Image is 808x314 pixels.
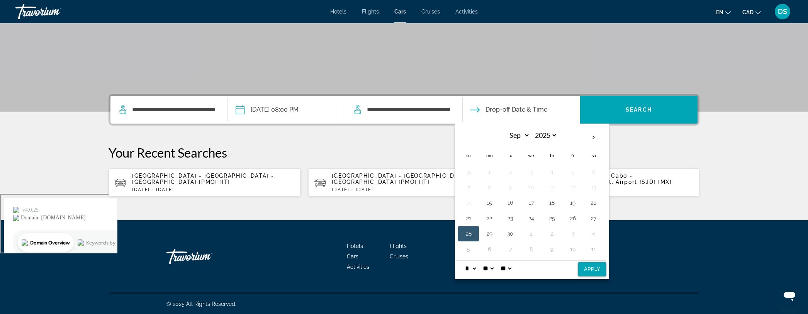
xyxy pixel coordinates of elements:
button: Day 1 [525,228,537,239]
button: Day 28 [462,228,475,239]
a: Cars [394,8,406,15]
p: Your Recent Searches [109,145,699,160]
div: Keywords by Traffic [85,46,130,51]
button: Day 31 [462,166,475,177]
button: [GEOGRAPHIC_DATA] - [GEOGRAPHIC_DATA] - [GEOGRAPHIC_DATA] [PMO] [IT][DATE] - [DATE] [109,168,300,197]
div: Domain: [DOMAIN_NAME] [20,20,85,26]
a: Cruises [421,8,440,15]
a: Hotels [347,243,363,249]
button: Day 18 [546,197,558,208]
button: Day 24 [525,213,537,224]
button: Apply [578,262,606,276]
select: Select AM/PM [499,261,513,276]
select: Select hour [463,261,477,276]
button: Day 13 [587,182,600,193]
span: Search [626,107,652,113]
img: logo_orange.svg [12,12,19,19]
span: © 2025 All Rights Reserved. [166,301,236,307]
div: Domain Overview [29,46,69,51]
img: website_grey.svg [12,20,19,26]
button: Day 11 [546,182,558,193]
button: User Menu [772,3,793,20]
button: Day 30 [504,228,516,239]
span: DS [778,8,787,15]
button: Day 9 [504,182,516,193]
a: Cars [347,253,358,260]
p: [DATE] - [DATE] [332,187,494,192]
span: CAD [742,9,754,15]
button: Day 19 [567,197,579,208]
button: Day 21 [462,213,475,224]
button: Day 12 [567,182,579,193]
button: Day 17 [525,197,537,208]
button: [GEOGRAPHIC_DATA] - [GEOGRAPHIC_DATA] - [GEOGRAPHIC_DATA] [PMO] [IT][DATE] - [DATE] [308,168,500,197]
button: Day 25 [546,213,558,224]
button: Day 10 [567,244,579,255]
button: Day 15 [483,197,496,208]
select: Select month [505,129,530,142]
button: Day 26 [567,213,579,224]
span: [GEOGRAPHIC_DATA] - [GEOGRAPHIC_DATA] - [GEOGRAPHIC_DATA] [PMO] [IT] [332,173,474,185]
img: tab_domain_overview_orange.svg [21,45,27,51]
a: Activities [455,8,478,15]
button: Day 3 [567,228,579,239]
a: Travorium [15,2,93,22]
button: Day 2 [504,166,516,177]
button: Day 23 [504,213,516,224]
button: Day 14 [462,197,475,208]
button: Day 10 [525,182,537,193]
div: Search widget [110,96,698,124]
button: Next month [583,129,604,146]
select: Select year [532,129,557,142]
button: Day 8 [525,244,537,255]
p: [DATE] - [DATE] [531,187,693,192]
button: Day 4 [546,166,558,177]
button: Day 5 [567,166,579,177]
button: Day 7 [462,182,475,193]
select: Select minute [481,261,495,276]
button: Day 3 [525,166,537,177]
button: Day 2 [546,228,558,239]
span: en [716,9,723,15]
span: [GEOGRAPHIC_DATA] - [GEOGRAPHIC_DATA] - [GEOGRAPHIC_DATA] [PMO] [IT] [132,173,274,185]
iframe: Button to launch messaging window [777,283,802,308]
a: Cruises [390,253,408,260]
button: Day 8 [483,182,496,193]
button: Change language [716,7,731,18]
div: v 4.0.25 [22,12,38,19]
button: Day 5 [462,244,475,255]
button: Day 9 [546,244,558,255]
button: Day 22 [483,213,496,224]
button: Change currency [742,7,761,18]
img: tab_keywords_by_traffic_grey.svg [77,45,83,51]
button: Day 29 [483,228,496,239]
button: Day 6 [483,244,496,255]
a: Hotels [330,8,346,15]
a: Flights [390,243,407,249]
a: Activities [347,264,369,270]
button: Day 16 [504,197,516,208]
button: Day 20 [587,197,600,208]
button: Pickup date: Sep 15, 2025 08:00 PM [236,96,299,124]
button: Day 11 [587,244,600,255]
button: Drop-off date [470,96,547,124]
button: Day 6 [587,166,600,177]
button: Search [580,96,698,124]
a: Travorium [166,245,244,268]
button: Day 1 [483,166,496,177]
p: [DATE] - [DATE] [132,187,294,192]
button: Day 7 [504,244,516,255]
a: Flights [362,8,379,15]
button: Day 4 [587,228,600,239]
button: Day 27 [587,213,600,224]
